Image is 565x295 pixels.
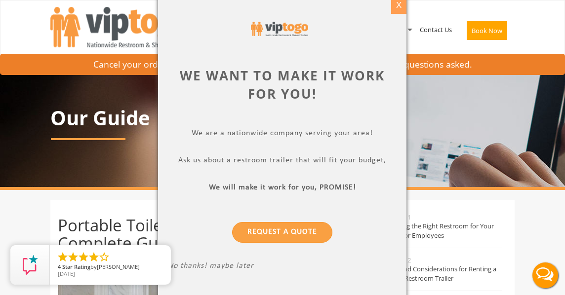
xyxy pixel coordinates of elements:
[88,251,100,263] li: 
[525,256,565,295] button: Live Chat
[57,251,69,263] li: 
[168,66,397,103] div: We want to make it work for you!
[58,264,163,271] span: by
[58,263,61,270] span: 4
[98,251,110,263] li: 
[233,221,333,242] a: Request a Quote
[20,255,40,275] img: Review Rating
[168,261,397,272] p: No thanks! maybe later
[67,251,79,263] li: 
[62,263,90,270] span: Star Rating
[251,22,308,37] img: viptogo logo
[168,128,397,140] p: We are a nationwide company serving your area!
[97,263,140,270] span: [PERSON_NAME]
[78,251,89,263] li: 
[58,270,75,277] span: [DATE]
[209,183,356,191] b: We will make it work for you, PROMISE!
[168,155,397,167] p: Ask us about a restroom trailer that will fit your budget,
